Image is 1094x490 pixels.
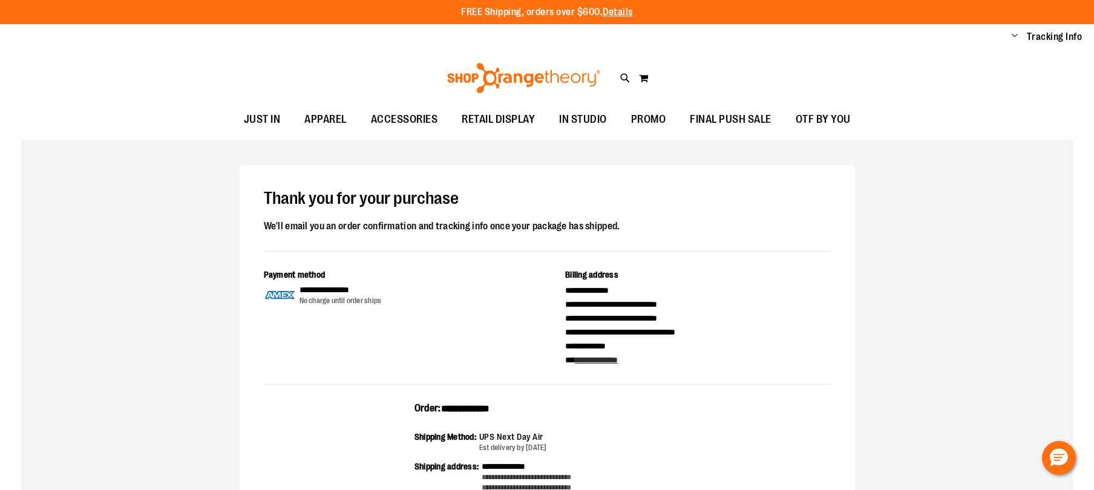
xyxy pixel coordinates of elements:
[445,63,602,93] img: Shop Orangetheory
[631,106,666,133] span: PROMO
[678,106,784,134] a: FINAL PUSH SALE
[1012,31,1018,43] button: Account menu
[359,106,450,134] a: ACCESSORIES
[479,431,547,443] div: UPS Next Day Air
[479,443,547,452] span: Est delivery by [DATE]
[690,106,771,133] span: FINAL PUSH SALE
[461,5,633,19] p: FREE Shipping, orders over $600.
[244,106,281,133] span: JUST IN
[292,106,359,134] a: APPAREL
[1042,441,1076,475] button: Hello, have a question? Let’s chat.
[304,106,347,133] span: APPAREL
[450,106,547,134] a: RETAIL DISPLAY
[414,402,680,423] div: Order:
[796,106,851,133] span: OTF BY YOU
[559,106,607,133] span: IN STUDIO
[784,106,863,134] a: OTF BY YOU
[547,106,619,134] a: IN STUDIO
[232,106,293,134] a: JUST IN
[603,7,633,18] a: Details
[371,106,438,133] span: ACCESSORIES
[1027,30,1083,44] a: Tracking Info
[565,269,831,284] div: Billing address
[264,218,831,234] div: We'll email you an order confirmation and tracking info once your package has shipped.
[264,189,831,209] h1: Thank you for your purchase
[264,269,529,284] div: Payment method
[619,106,678,134] a: PROMO
[300,296,382,306] div: No charge until order ships
[414,431,479,453] div: Shipping Method:
[462,106,535,133] span: RETAIL DISPLAY
[264,284,296,306] img: Payment type icon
